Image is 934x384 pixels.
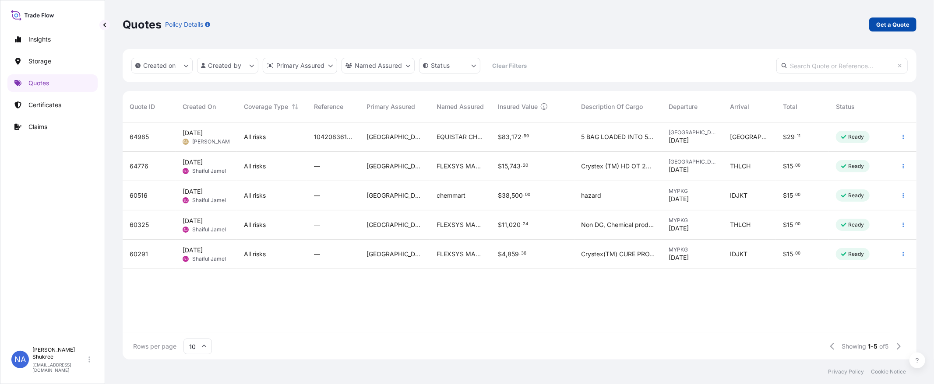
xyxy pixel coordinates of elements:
span: , [510,192,512,199]
span: Shaiful Jamel [192,255,226,262]
span: . [793,223,795,226]
span: 172 [512,134,522,140]
span: 83 [502,134,510,140]
span: . [521,223,522,226]
p: Ready [848,221,864,228]
a: Certificates [7,96,98,114]
span: All risks [244,162,266,171]
span: [GEOGRAPHIC_DATA] [367,191,423,200]
button: certificateStatus Filter options [419,58,480,73]
span: Shaiful Jamel [192,197,226,204]
span: 64776 [130,162,148,171]
span: SJ [183,167,188,175]
span: [DATE] [669,195,689,203]
span: Coverage Type [244,102,288,111]
span: All risks [244,191,266,200]
span: THLCH [730,220,751,229]
span: Description Of Cargo [582,102,643,111]
p: Status [431,61,450,70]
span: 15 [787,163,793,169]
span: 24 [523,223,528,226]
a: Storage [7,52,98,70]
span: FLEXSYS MALAYSIA SDN. BHD [437,162,484,171]
span: Total [783,102,797,111]
button: cargoOwner Filter options [342,58,415,73]
span: 500 [512,192,523,199]
span: IDJKT [730,191,748,200]
span: 00 [795,193,800,196]
span: [DATE] [183,129,203,137]
a: Get a Quote [869,17,916,31]
span: 1-5 [868,342,878,351]
span: 64985 [130,133,149,141]
span: [DATE] [183,246,203,255]
span: 859 [508,251,519,257]
span: 00 [525,193,530,196]
a: Privacy Policy [828,368,864,375]
span: — [314,220,320,229]
span: $ [783,163,787,169]
span: . [522,135,523,138]
span: 60516 [130,191,148,200]
input: Search Quote or Reference... [776,58,908,73]
span: . [793,164,795,167]
span: FLEXSYS MALAYSIA SDN. BHD [437,220,484,229]
span: Crystex (TM) HD OT 20, 20 KG (44.0 LB), Bag (HS code: 382499 ) [582,162,655,171]
p: [PERSON_NAME] Shukree [32,346,87,360]
span: Crystex(TM) CURE PRO, 20 KG (44.0 LB), Bag (HS code: 382499 ) [582,250,655,258]
p: Ready [848,251,864,258]
span: hazard [582,191,602,200]
span: 743 [510,163,521,169]
button: distributor Filter options [263,58,337,73]
span: MYPKG [669,217,716,224]
span: $ [783,134,787,140]
span: [GEOGRAPHIC_DATA] [367,250,423,258]
span: [GEOGRAPHIC_DATA] [367,133,423,141]
span: [DATE] [183,158,203,167]
span: 5 BAG LOADED INTO 5 20' DRY VAN PETROTHENE GA564189, SEABULK [582,133,655,141]
span: SJ [183,196,188,205]
span: 15 [787,222,793,228]
span: $ [498,251,502,257]
span: [GEOGRAPHIC_DATA] [367,220,423,229]
span: , [508,163,510,169]
p: Policy Details [165,20,203,29]
span: . [793,193,795,196]
span: THLCH [730,162,751,171]
span: SJ [183,255,188,263]
button: Sort [290,101,300,112]
span: Non DG, Chemical product - Crystex (HS code: 382499 ) [582,220,655,229]
span: All risks [244,250,266,258]
span: chemmart [437,191,466,200]
span: 15 [787,192,793,199]
a: Claims [7,118,98,136]
span: IDJKT [730,250,748,258]
span: 11 [797,135,800,138]
p: Created on [143,61,176,70]
p: Claims [28,122,47,131]
span: [DATE] [669,136,689,145]
span: Status [836,102,855,111]
span: $ [498,192,502,199]
span: [GEOGRAPHIC_DATA] [669,158,716,165]
span: FLEXSYS MALAYSIA SDN. BHD [437,250,484,258]
span: Reference [314,102,343,111]
span: $ [498,222,502,228]
span: 00 [795,223,800,226]
span: [GEOGRAPHIC_DATA] [367,162,423,171]
span: 29 [787,134,795,140]
span: [PERSON_NAME] [192,138,235,145]
a: Cookie Notice [871,368,906,375]
span: Insured Value [498,102,538,111]
span: $ [783,192,787,199]
span: . [519,252,521,255]
span: [GEOGRAPHIC_DATA] [669,129,716,136]
span: All risks [244,220,266,229]
span: 60291 [130,250,148,258]
button: createdOn Filter options [131,58,193,73]
span: 38 [502,192,510,199]
a: Insights [7,31,98,48]
span: $ [783,251,787,257]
